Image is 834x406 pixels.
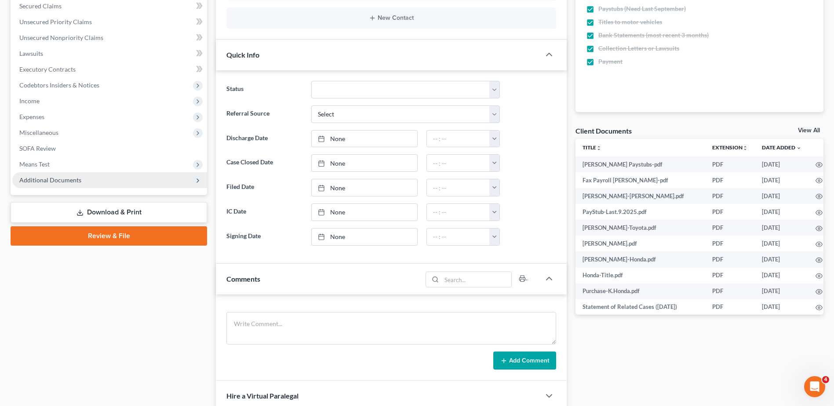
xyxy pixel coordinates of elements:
a: None [312,228,417,245]
td: PDF [705,220,755,236]
td: [DATE] [755,220,809,236]
button: Add Comment [493,352,556,370]
input: -- : -- [427,204,490,221]
span: Income [19,97,40,105]
label: Filed Date [222,179,306,196]
td: Fax Payroll [PERSON_NAME]-pdf [575,172,705,188]
span: Miscellaneous [19,129,58,136]
a: Titleunfold_more [583,144,601,151]
input: -- : -- [427,130,490,147]
td: [PERSON_NAME]-Toyota.pdf [575,220,705,236]
td: Statement of Related Cases ([DATE]) [575,299,705,315]
td: PDF [705,188,755,204]
td: PayStub-Last.9.2025.pdf [575,204,705,220]
td: [PERSON_NAME]-Honda.pdf [575,251,705,267]
a: Date Added expand_more [762,144,801,151]
a: None [312,155,417,171]
td: [DATE] [755,204,809,220]
td: PDF [705,236,755,251]
span: Lawsuits [19,50,43,57]
td: [DATE] [755,283,809,299]
span: Titles to motor vehicles [598,18,662,26]
label: IC Date [222,203,306,221]
a: Unsecured Nonpriority Claims [12,30,207,46]
td: PDF [705,283,755,299]
td: [DATE] [755,188,809,204]
span: Bank Statements (most recent 3 months) [598,31,709,40]
td: [DATE] [755,251,809,267]
span: Unsecured Priority Claims [19,18,92,25]
td: PDF [705,172,755,188]
a: Review & File [11,226,207,246]
label: Discharge Date [222,130,306,148]
td: [DATE] [755,236,809,251]
span: Additional Documents [19,176,81,184]
input: -- : -- [427,228,490,245]
span: Collection Letters or Lawsuits [598,44,679,53]
td: Honda-Title.pdf [575,268,705,283]
span: Unsecured Nonpriority Claims [19,34,103,41]
a: Download & Print [11,202,207,223]
iframe: Intercom live chat [804,376,825,397]
span: Secured Claims [19,2,62,10]
td: [PERSON_NAME].pdf [575,236,705,251]
td: [PERSON_NAME]-[PERSON_NAME].pdf [575,188,705,204]
td: PDF [705,251,755,267]
a: None [312,179,417,196]
button: New Contact [233,14,549,22]
td: PDF [705,204,755,220]
span: Payment [598,57,623,66]
span: Paystubs (Need Last September) [598,4,686,13]
a: Unsecured Priority Claims [12,14,207,30]
td: PDF [705,299,755,315]
td: [DATE] [755,299,809,315]
a: SOFA Review [12,141,207,156]
td: [PERSON_NAME] Paystubs-pdf [575,156,705,172]
span: 4 [822,376,829,383]
td: [DATE] [755,268,809,283]
input: -- : -- [427,179,490,196]
span: Executory Contracts [19,65,76,73]
label: Referral Source [222,105,306,123]
td: PDF [705,156,755,172]
a: None [312,204,417,221]
a: None [312,130,417,147]
label: Signing Date [222,228,306,246]
span: Hire a Virtual Paralegal [226,391,299,400]
td: Purchase-K.Honda.pdf [575,283,705,299]
span: SOFA Review [19,145,56,152]
a: Lawsuits [12,46,207,62]
a: Executory Contracts [12,62,207,77]
div: Client Documents [575,126,632,135]
td: [DATE] [755,156,809,172]
span: Codebtors Insiders & Notices [19,81,99,89]
span: Quick Info [226,51,259,59]
i: expand_more [796,145,801,151]
td: [DATE] [755,172,809,188]
td: PDF [705,268,755,283]
span: Means Test [19,160,50,168]
label: Status [222,81,306,98]
a: Extensionunfold_more [712,144,748,151]
a: View All [798,127,820,134]
span: Expenses [19,113,44,120]
i: unfold_more [743,145,748,151]
label: Case Closed Date [222,154,306,172]
i: unfold_more [596,145,601,151]
input: -- : -- [427,155,490,171]
input: Search... [441,272,511,287]
span: Comments [226,275,260,283]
